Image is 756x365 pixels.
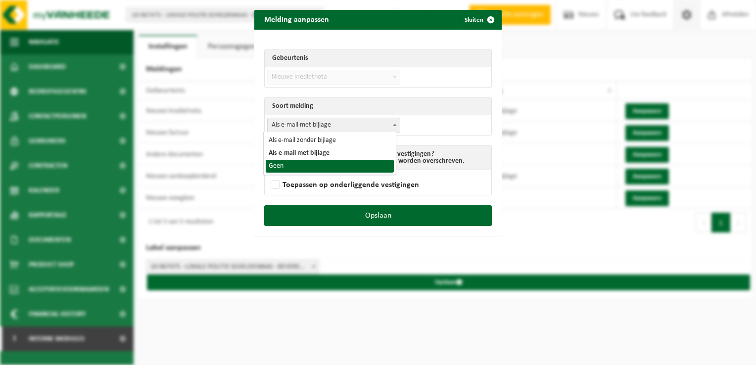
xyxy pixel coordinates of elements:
li: Als e-mail zonder bijlage [266,134,394,147]
button: Opslaan [264,205,492,226]
li: Geen [266,160,394,173]
th: Gebeurtenis [265,50,491,67]
li: Als e-mail met bijlage [266,147,394,160]
h2: Melding aanpassen [254,10,339,29]
label: Toepassen op onderliggende vestigingen [269,178,419,192]
span: Als e-mail met bijlage [268,118,400,132]
span: Nieuwe kredietnota [267,70,400,85]
button: Sluiten [457,10,501,30]
span: Nieuwe kredietnota [268,70,400,84]
th: Soort melding [265,98,491,115]
span: Als e-mail met bijlage [267,118,400,133]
